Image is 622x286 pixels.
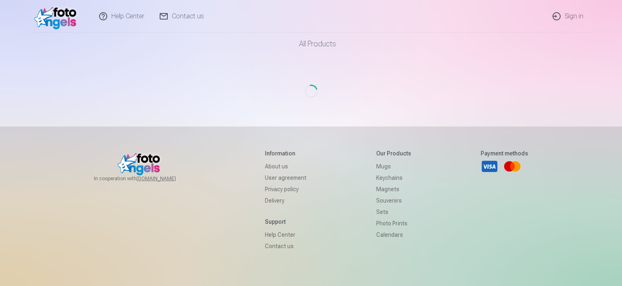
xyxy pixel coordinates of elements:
a: Sets [376,206,411,218]
a: Mugs [376,161,411,172]
a: Help Center [265,229,306,240]
a: All products [276,33,346,55]
a: Mastercard [503,157,521,175]
a: Calendars [376,229,411,240]
a: About us [265,161,306,172]
a: Delivery [265,195,306,206]
h5: Information [265,149,306,157]
a: Magnets [376,183,411,195]
h5: Payment methods [481,149,528,157]
a: Privacy policy [265,183,306,195]
a: Visa [481,157,498,175]
h5: Support [265,218,306,226]
a: Souvenirs [376,195,411,206]
h5: Our products [376,149,411,157]
a: Photo prints [376,218,411,229]
span: In cooperation with [94,175,195,182]
a: Keychains [376,172,411,183]
img: /v1 [34,3,81,29]
a: User agreement [265,172,306,183]
a: Contact us [265,240,306,252]
a: [DOMAIN_NAME] [137,175,195,182]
